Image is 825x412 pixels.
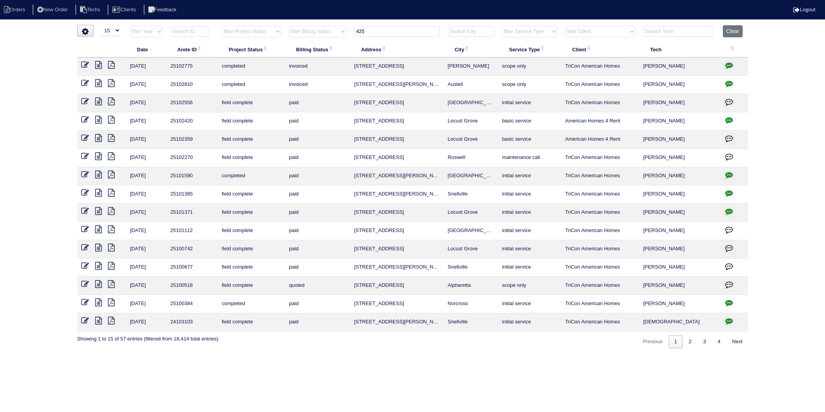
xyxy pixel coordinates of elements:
[285,58,350,76] td: invoiced
[444,41,498,58] th: City: activate to sort column ascending
[167,222,218,240] td: 25101112
[126,94,167,112] td: [DATE]
[561,41,639,58] th: Client: activate to sort column ascending
[218,131,285,149] td: field complete
[350,94,444,112] td: [STREET_ADDRESS]
[218,167,285,185] td: completed
[350,185,444,204] td: [STREET_ADDRESS][PERSON_NAME][PERSON_NAME]
[561,222,639,240] td: TriCon American Homes
[167,94,218,112] td: 25102556
[498,204,561,222] td: initial service
[639,112,719,131] td: [PERSON_NAME]
[144,5,183,15] li: Feedback
[444,240,498,258] td: Locust Grove
[712,335,726,348] a: 4
[126,167,167,185] td: [DATE]
[218,222,285,240] td: field complete
[444,112,498,131] td: Locust Grove
[350,167,444,185] td: [STREET_ADDRESS][PERSON_NAME]
[444,76,498,94] td: Austell
[218,112,285,131] td: field complete
[723,25,743,37] button: Clear
[218,277,285,295] td: field complete
[218,41,285,58] th: Project Status: activate to sort column ascending
[498,295,561,313] td: initial service
[793,7,815,12] a: Logout
[285,313,350,332] td: paid
[167,167,218,185] td: 25101590
[444,313,498,332] td: Snellville
[498,258,561,277] td: initial service
[350,313,444,332] td: [STREET_ADDRESS][PERSON_NAME]
[498,167,561,185] td: initial service
[167,258,218,277] td: 25100677
[218,149,285,167] td: field complete
[498,112,561,131] td: basic service
[126,258,167,277] td: [DATE]
[285,185,350,204] td: paid
[75,7,106,12] a: Techs
[285,258,350,277] td: paid
[126,204,167,222] td: [DATE]
[444,222,498,240] td: [GEOGRAPHIC_DATA]
[444,149,498,167] td: Roswell
[285,112,350,131] td: paid
[639,258,719,277] td: [PERSON_NAME]
[444,58,498,76] td: [PERSON_NAME]
[498,58,561,76] td: scope only
[167,313,218,332] td: 24103103
[285,167,350,185] td: paid
[285,295,350,313] td: paid
[167,185,218,204] td: 25101385
[727,335,748,348] a: Next
[639,131,719,149] td: [PERSON_NAME]
[561,167,639,185] td: TriCon American Homes
[285,149,350,167] td: paid
[639,94,719,112] td: [PERSON_NAME]
[444,131,498,149] td: Locust Grove
[126,295,167,313] td: [DATE]
[218,258,285,277] td: field complete
[354,26,440,37] input: Search Address
[350,258,444,277] td: [STREET_ADDRESS][PERSON_NAME]
[498,149,561,167] td: maintenance call
[643,26,712,37] input: Search Tech
[350,131,444,149] td: [STREET_ADDRESS]
[561,277,639,295] td: TriCon American Homes
[639,240,719,258] td: [PERSON_NAME]
[167,131,218,149] td: 25102359
[167,277,218,295] td: 25100518
[350,204,444,222] td: [STREET_ADDRESS]
[561,185,639,204] td: TriCon American Homes
[350,295,444,313] td: [STREET_ADDRESS]
[350,149,444,167] td: [STREET_ADDRESS]
[561,240,639,258] td: TriCon American Homes
[639,149,719,167] td: [PERSON_NAME]
[444,258,498,277] td: Snellville
[108,5,142,15] li: Clients
[350,112,444,131] td: [STREET_ADDRESS]
[444,185,498,204] td: Snellville
[498,277,561,295] td: scope only
[350,58,444,76] td: [STREET_ADDRESS]
[285,41,350,58] th: Billing Status: activate to sort column ascending
[285,222,350,240] td: paid
[126,112,167,131] td: [DATE]
[285,277,350,295] td: quoted
[167,149,218,167] td: 25102270
[444,204,498,222] td: Locust Grove
[218,94,285,112] td: field complete
[561,258,639,277] td: TriCon American Homes
[639,295,719,313] td: [PERSON_NAME]
[639,167,719,185] td: [PERSON_NAME]
[498,313,561,332] td: initial service
[126,76,167,94] td: [DATE]
[218,240,285,258] td: field complete
[218,204,285,222] td: field complete
[167,76,218,94] td: 25102810
[126,240,167,258] td: [DATE]
[639,41,719,58] th: Tech
[639,76,719,94] td: [PERSON_NAME]
[444,94,498,112] td: [GEOGRAPHIC_DATA]
[218,58,285,76] td: completed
